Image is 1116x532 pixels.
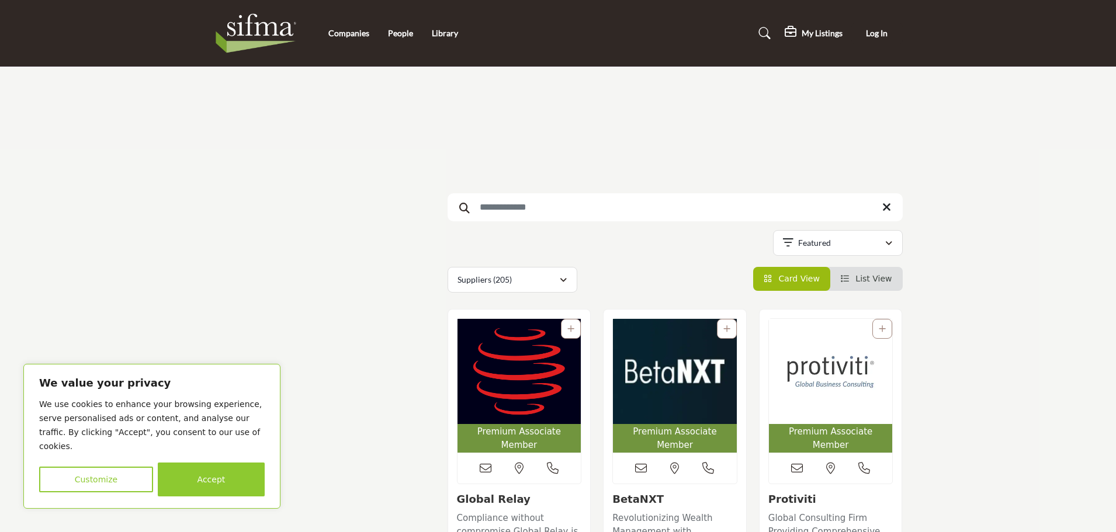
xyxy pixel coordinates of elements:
[841,274,892,283] a: View List
[778,274,819,283] span: Card View
[879,324,886,333] a: Add To List
[771,425,890,451] span: Premium Associate Member
[747,24,778,43] a: Search
[830,267,903,291] li: List View
[39,397,265,453] p: We use cookies to enhance your browsing experience, serve personalised ads or content, and analys...
[432,28,458,38] a: Library
[458,319,581,424] img: Global Relay
[798,237,831,249] p: Featured
[158,463,265,496] button: Accept
[458,274,512,286] p: Suppliers (205)
[388,28,413,38] a: People
[855,274,892,283] span: List View
[769,319,893,453] a: Open Listing in new tab
[753,267,830,291] li: Card View
[613,319,737,453] a: Open Listing in new tab
[768,493,816,505] a: Protiviti
[328,28,369,38] a: Companies
[458,319,581,453] a: Open Listing in new tab
[457,493,531,505] a: Global Relay
[773,230,903,256] button: Featured
[39,376,265,390] p: We value your privacy
[448,267,577,293] button: Suppliers (205)
[457,493,582,506] h3: Global Relay
[39,467,153,492] button: Customize
[214,10,304,57] img: Site Logo
[612,493,664,505] a: BetaNXT
[851,23,903,44] button: Log In
[613,319,737,424] img: BetaNXT
[764,274,820,283] a: View Card
[769,319,893,424] img: Protiviti
[785,26,843,40] div: My Listings
[802,28,843,39] h5: My Listings
[448,193,903,221] input: Search Keyword
[460,425,579,451] span: Premium Associate Member
[768,493,893,506] h3: Protiviti
[615,425,734,451] span: Premium Associate Member
[567,324,574,333] a: Add To List
[612,493,737,506] h3: BetaNXT
[723,324,730,333] a: Add To List
[866,28,888,38] span: Log In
